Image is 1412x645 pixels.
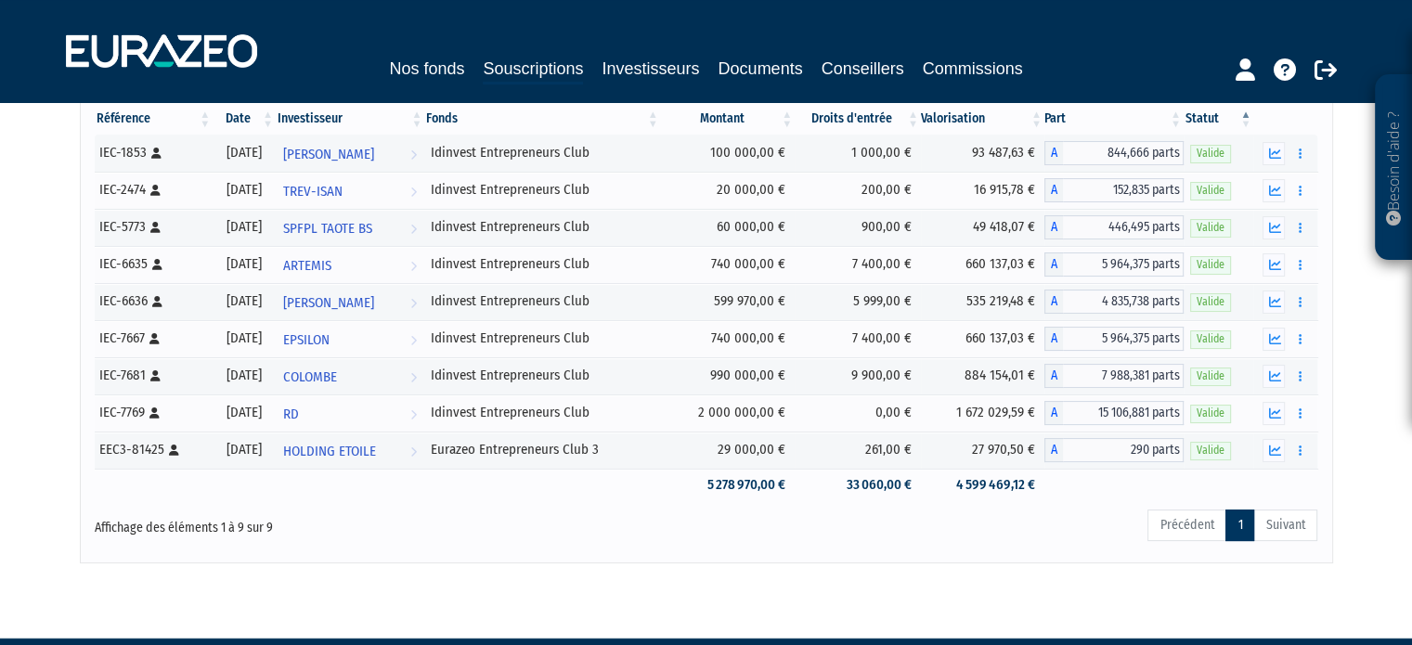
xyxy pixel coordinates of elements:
[795,103,921,135] th: Droits d'entrée: activer pour trier la colonne par ordre croissant
[661,432,796,469] td: 29 000,00 €
[283,174,343,209] span: TREV-ISAN
[795,172,921,209] td: 200,00 €
[795,320,921,357] td: 7 400,00 €
[1044,438,1063,462] span: A
[431,366,654,385] div: Idinvest Entrepreneurs Club
[602,56,699,82] a: Investisseurs
[1063,252,1184,277] span: 5 964,375 parts
[1063,401,1184,425] span: 15 106,881 parts
[431,291,654,311] div: Idinvest Entrepreneurs Club
[923,56,1023,82] a: Commissions
[661,135,796,172] td: 100 000,00 €
[149,333,160,344] i: [Français] Personne physique
[431,254,654,274] div: Idinvest Entrepreneurs Club
[431,440,654,459] div: Eurazeo Entrepreneurs Club 3
[1190,182,1231,200] span: Valide
[1044,141,1184,165] div: A - Idinvest Entrepreneurs Club
[410,286,417,320] i: Voir l'investisseur
[1190,442,1231,459] span: Valide
[1063,141,1184,165] span: 844,666 parts
[1184,103,1254,135] th: Statut : activer pour trier la colonne par ordre d&eacute;croissant
[276,432,424,469] a: HOLDING ETOILE
[661,172,796,209] td: 20 000,00 €
[1190,330,1231,348] span: Valide
[99,440,207,459] div: EEC3-81425
[1044,327,1184,351] div: A - Idinvest Entrepreneurs Club
[795,246,921,283] td: 7 400,00 €
[283,434,376,469] span: HOLDING ETOILE
[410,397,417,432] i: Voir l'investisseur
[99,254,207,274] div: IEC-6635
[921,394,1044,432] td: 1 672 029,59 €
[795,432,921,469] td: 261,00 €
[99,180,207,200] div: IEC-2474
[661,394,796,432] td: 2 000 000,00 €
[95,508,589,537] div: Affichage des éléments 1 à 9 sur 9
[661,357,796,394] td: 990 000,00 €
[1044,438,1184,462] div: A - Eurazeo Entrepreneurs Club 3
[921,172,1044,209] td: 16 915,78 €
[921,283,1044,320] td: 535 219,48 €
[219,366,269,385] div: [DATE]
[219,403,269,422] div: [DATE]
[276,103,424,135] th: Investisseur: activer pour trier la colonne par ordre croissant
[410,323,417,357] i: Voir l'investisseur
[99,143,207,162] div: IEC-1853
[276,172,424,209] a: TREV-ISAN
[152,259,162,270] i: [Français] Personne physique
[99,329,207,348] div: IEC-7667
[822,56,904,82] a: Conseillers
[795,394,921,432] td: 0,00 €
[1190,256,1231,274] span: Valide
[1063,215,1184,239] span: 446,495 parts
[149,407,160,419] i: [Français] Personne physique
[219,291,269,311] div: [DATE]
[661,246,796,283] td: 740 000,00 €
[150,370,161,381] i: [Français] Personne physique
[169,445,179,456] i: [Français] Personne physique
[1063,327,1184,351] span: 5 964,375 parts
[1063,438,1184,462] span: 290 parts
[1063,178,1184,202] span: 152,835 parts
[1190,368,1231,385] span: Valide
[219,440,269,459] div: [DATE]
[276,246,424,283] a: ARTEMIS
[719,56,803,82] a: Documents
[661,320,796,357] td: 740 000,00 €
[1044,401,1184,425] div: A - Idinvest Entrepreneurs Club
[431,217,654,237] div: Idinvest Entrepreneurs Club
[410,249,417,283] i: Voir l'investisseur
[410,212,417,246] i: Voir l'investisseur
[219,254,269,274] div: [DATE]
[1063,364,1184,388] span: 7 988,381 parts
[99,291,207,311] div: IEC-6636
[795,469,921,501] td: 33 060,00 €
[661,209,796,246] td: 60 000,00 €
[921,246,1044,283] td: 660 137,03 €
[1044,290,1063,314] span: A
[283,286,374,320] span: [PERSON_NAME]
[1044,364,1184,388] div: A - Idinvest Entrepreneurs Club
[921,320,1044,357] td: 660 137,03 €
[1044,290,1184,314] div: A - Idinvest Entrepreneurs Club
[99,366,207,385] div: IEC-7681
[150,222,161,233] i: [Français] Personne physique
[276,320,424,357] a: EPSILON
[389,56,464,82] a: Nos fonds
[1044,401,1063,425] span: A
[1190,405,1231,422] span: Valide
[1044,141,1063,165] span: A
[283,137,374,172] span: [PERSON_NAME]
[1044,178,1184,202] div: A - Idinvest Entrepreneurs Club
[661,469,796,501] td: 5 278 970,00 €
[276,394,424,432] a: RD
[921,432,1044,469] td: 27 970,50 €
[410,174,417,209] i: Voir l'investisseur
[219,143,269,162] div: [DATE]
[483,56,583,84] a: Souscriptions
[795,209,921,246] td: 900,00 €
[66,34,257,68] img: 1732889491-logotype_eurazeo_blanc_rvb.png
[431,329,654,348] div: Idinvest Entrepreneurs Club
[152,296,162,307] i: [Français] Personne physique
[1044,103,1184,135] th: Part: activer pour trier la colonne par ordre croissant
